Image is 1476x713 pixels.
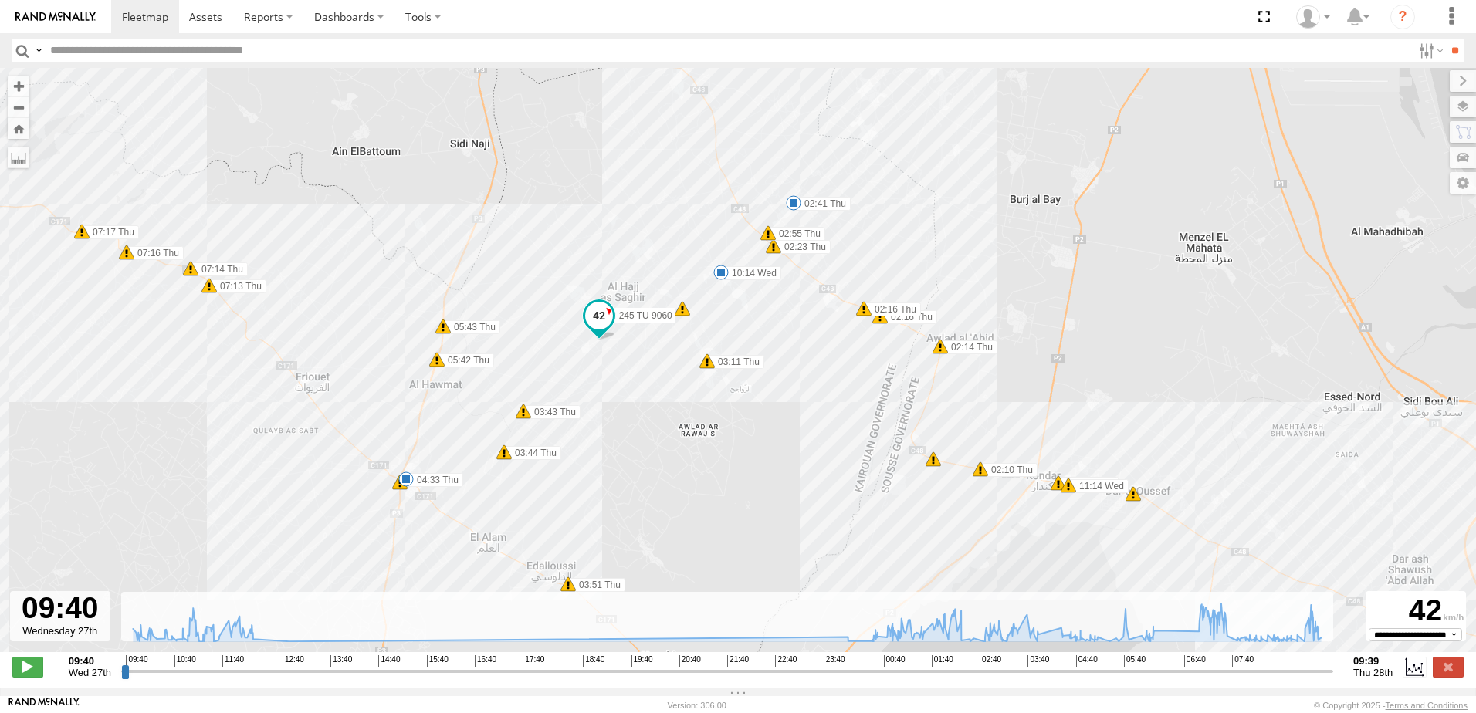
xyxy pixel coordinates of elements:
label: 07:13 Thu [209,279,266,293]
label: 11:14 Wed [1068,479,1129,493]
span: 17:40 [523,655,544,667]
span: 12:40 [283,655,304,667]
strong: 09:40 [69,655,111,667]
img: rand-logo.svg [15,12,96,22]
label: 03:11 Thu [707,355,764,369]
span: 11:40 [222,655,244,667]
span: 22:40 [775,655,797,667]
label: 05:43 Thu [443,320,500,334]
label: 07:17 Thu [82,225,139,239]
a: Terms and Conditions [1386,701,1468,710]
label: Search Filter Options [1413,39,1446,62]
strong: 09:39 [1353,655,1393,667]
label: 11:14 Wed [1058,477,1119,491]
label: Measure [8,147,29,168]
span: 245 TU 9060 [619,310,672,321]
label: 03:43 Thu [523,405,581,419]
label: 03:51 Thu [568,578,625,592]
span: 07:40 [1232,655,1254,667]
label: 02:16 Thu [880,310,937,324]
label: Play/Stop [12,657,43,677]
label: 04:33 Thu [406,473,463,487]
i: ? [1390,5,1415,29]
label: 02:41 Thu [794,197,851,211]
label: 02:10 Thu [980,463,1038,477]
label: 02:14 Thu [940,340,997,354]
label: 02:23 Thu [774,240,831,254]
div: 5 [675,301,690,316]
div: 42 [1368,593,1464,628]
span: 04:40 [1076,655,1098,667]
div: 5 [926,451,941,467]
span: 06:40 [1184,655,1206,667]
label: 07:16 Thu [127,246,184,260]
div: 6 [1126,486,1141,502]
label: 05:42 Thu [437,353,494,367]
span: 16:40 [475,655,496,667]
span: 00:40 [884,655,906,667]
div: 5 [392,475,408,490]
button: Zoom out [8,96,29,118]
button: Zoom in [8,76,29,96]
div: Version: 306.00 [668,701,726,710]
label: 02:55 Thu [768,227,825,241]
label: 10:14 Wed [721,266,781,280]
label: Map Settings [1450,172,1476,194]
span: 14:40 [378,655,400,667]
span: 13:40 [330,655,352,667]
label: 02:16 Thu [864,302,921,316]
span: Thu 28th Aug 2025 [1353,667,1393,678]
label: Close [1433,657,1464,677]
span: 10:40 [174,655,196,667]
label: Search Query [32,39,45,62]
span: 03:40 [1027,655,1049,667]
span: 05:40 [1124,655,1146,667]
span: 01:40 [932,655,953,667]
span: 15:40 [427,655,449,667]
span: 18:40 [583,655,604,667]
button: Zoom Home [8,118,29,139]
span: 21:40 [727,655,749,667]
label: 03:44 Thu [504,446,561,460]
div: © Copyright 2025 - [1314,701,1468,710]
span: Wed 27th Aug 2025 [69,667,111,678]
span: 19:40 [631,655,653,667]
label: 07:14 Thu [191,262,248,276]
span: 23:40 [824,655,845,667]
span: 09:40 [126,655,147,667]
div: Nejah Benkhalifa [1291,5,1336,29]
span: 02:40 [980,655,1001,667]
a: Visit our Website [8,698,80,713]
span: 20:40 [679,655,701,667]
